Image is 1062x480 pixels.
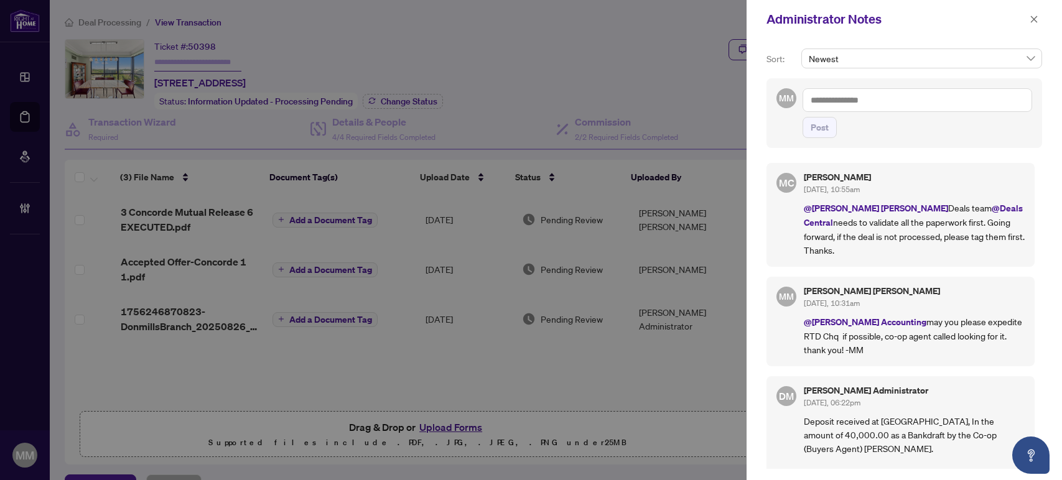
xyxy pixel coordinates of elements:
p: Sort: [766,52,796,66]
div: Administrator Notes [766,10,1026,29]
span: @[PERSON_NAME] Accounting [804,316,926,328]
span: MC [779,175,794,190]
span: [DATE], 10:31am [804,298,860,308]
span: MM [779,290,793,303]
p: may you please expedite RTD Chq if possible, co-op agent called looking for it. thank you! -MM [804,315,1025,356]
span: DM [779,389,794,404]
h5: [PERSON_NAME] [804,173,1025,182]
p: Deals team needs to validate all the paperwork first. Going forward, if the deal is not processed... [804,201,1025,257]
span: [DATE], 10:55am [804,185,860,194]
span: [DATE], 06:22pm [804,398,860,407]
span: @[PERSON_NAME] [PERSON_NAME] [804,202,948,214]
span: MM [779,91,793,105]
h5: [PERSON_NAME] Administrator [804,386,1025,395]
h5: [PERSON_NAME] [PERSON_NAME] [804,287,1025,295]
button: Post [803,117,837,138]
span: close [1030,15,1038,24]
button: Open asap [1012,436,1050,474]
span: Newest [809,49,1035,68]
